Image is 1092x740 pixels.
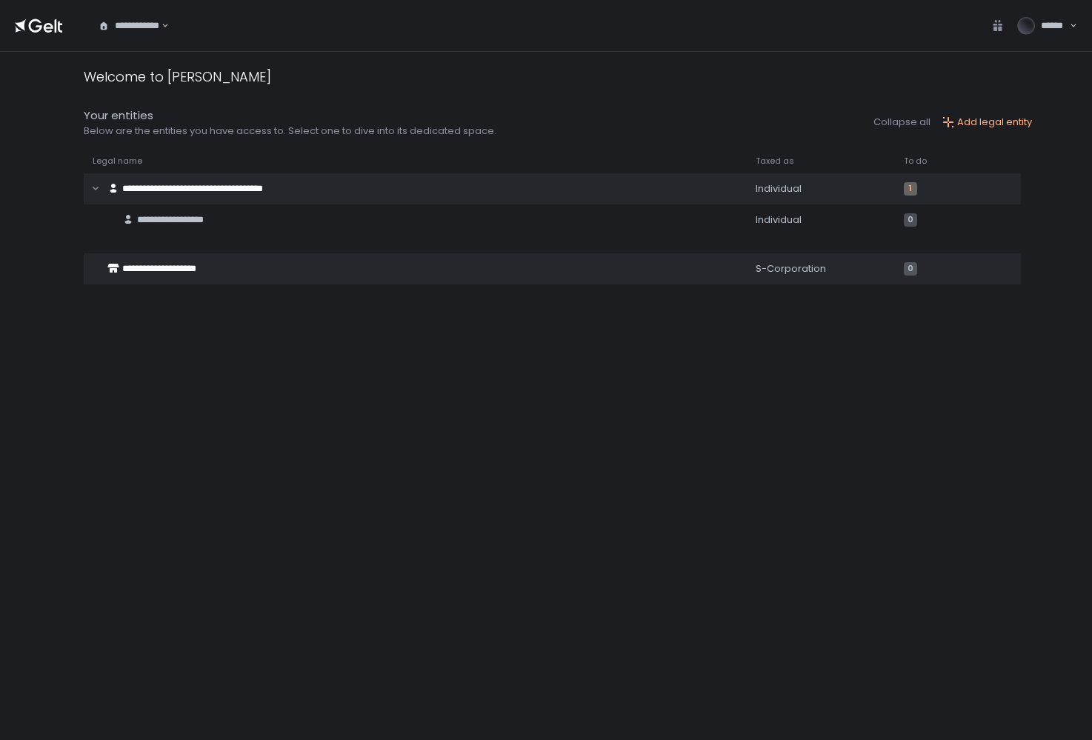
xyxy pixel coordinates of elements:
[84,107,496,124] div: Your entities
[756,156,794,167] span: Taxed as
[756,182,886,196] div: Individual
[873,116,930,129] button: Collapse all
[159,19,160,33] input: Search for option
[756,262,886,276] div: S-Corporation
[904,262,917,276] span: 0
[89,10,169,41] div: Search for option
[93,156,142,167] span: Legal name
[904,213,917,227] span: 0
[756,213,886,227] div: Individual
[84,124,496,138] div: Below are the entities you have access to. Select one to dive into its dedicated space.
[942,116,1032,129] button: Add legal entity
[904,182,917,196] span: 1
[84,67,271,87] div: Welcome to [PERSON_NAME]
[904,156,927,167] span: To do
